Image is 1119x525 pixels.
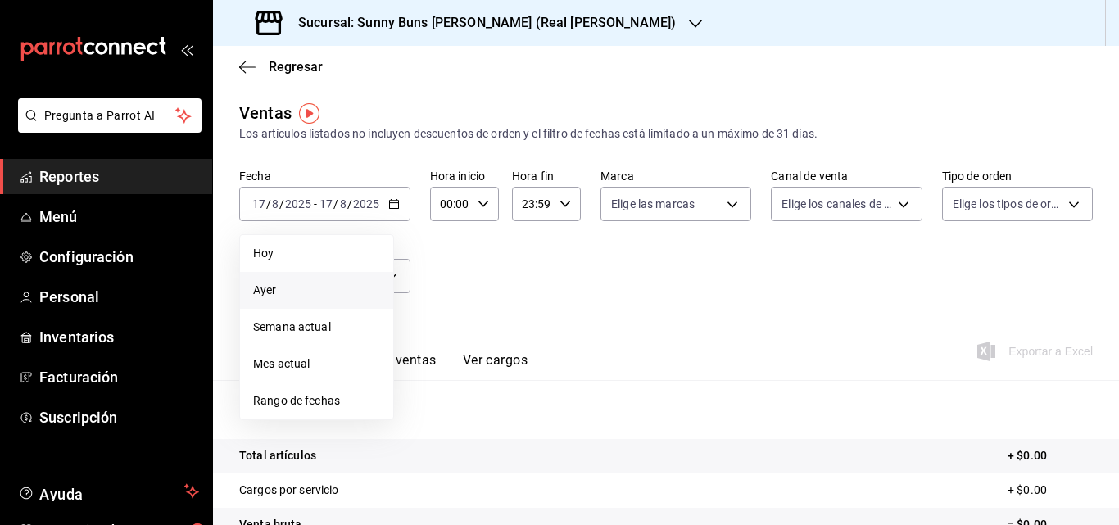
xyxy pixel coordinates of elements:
span: Semana actual [253,319,380,336]
span: Pregunta a Parrot AI [44,107,176,124]
label: Tipo de orden [942,170,1093,182]
span: Ayuda [39,482,178,501]
p: + $0.00 [1008,447,1093,464]
span: / [333,197,338,210]
span: Elige los tipos de orden [953,196,1062,212]
label: Canal de venta [771,170,922,182]
div: Los artículos listados no incluyen descuentos de orden y el filtro de fechas está limitado a un m... [239,125,1093,143]
label: Hora fin [512,170,581,182]
span: Menú [39,206,199,228]
span: Reportes [39,165,199,188]
input: ---- [352,197,380,210]
span: Rango de fechas [253,392,380,410]
img: Tooltip marker [299,103,319,124]
input: -- [271,197,279,210]
button: Regresar [239,59,323,75]
span: Ayer [253,282,380,299]
a: Pregunta a Parrot AI [11,119,202,136]
div: Ventas [239,101,292,125]
span: Configuración [39,246,199,268]
button: Ver cargos [463,352,528,380]
label: Marca [600,170,751,182]
span: / [347,197,352,210]
span: Mes actual [253,355,380,373]
span: Elige los canales de venta [781,196,891,212]
p: Total artículos [239,447,316,464]
input: -- [339,197,347,210]
div: navigation tabs [265,352,528,380]
button: open_drawer_menu [180,43,193,56]
p: + $0.00 [1008,482,1093,499]
p: Cargos por servicio [239,482,339,499]
span: Inventarios [39,326,199,348]
input: ---- [284,197,312,210]
span: Suscripción [39,406,199,428]
button: Pregunta a Parrot AI [18,98,202,133]
span: Hoy [253,245,380,262]
button: Ver ventas [372,352,437,380]
span: Facturación [39,366,199,388]
input: -- [319,197,333,210]
h3: Sucursal: Sunny Buns [PERSON_NAME] (Real [PERSON_NAME]) [285,13,676,33]
input: -- [251,197,266,210]
p: Resumen [239,400,1093,419]
span: Regresar [269,59,323,75]
span: Personal [39,286,199,308]
span: - [314,197,317,210]
label: Hora inicio [430,170,499,182]
span: / [279,197,284,210]
span: Elige las marcas [611,196,695,212]
span: / [266,197,271,210]
label: Fecha [239,170,410,182]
